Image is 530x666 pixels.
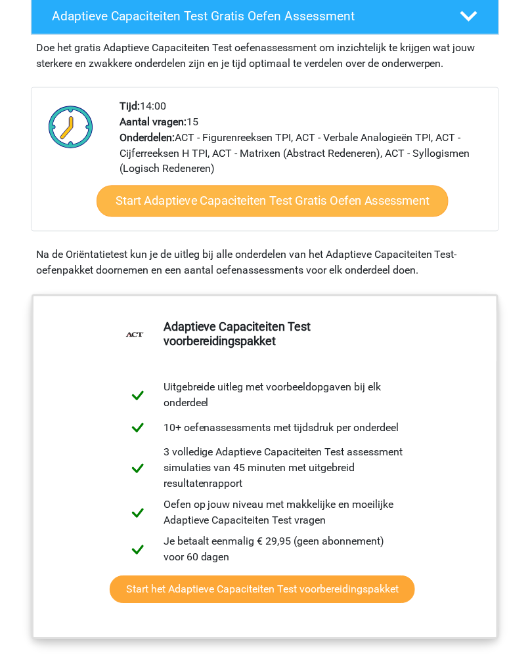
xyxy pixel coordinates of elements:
b: Aantal vragen: [120,115,187,128]
img: Klok [42,98,100,156]
h4: Adaptieve Capaciteiten Test Gratis Oefen Assessment [52,9,441,24]
b: Onderdelen: [120,131,175,144]
a: Start Adaptieve Capaciteiten Test Gratis Oefen Assessment [97,186,449,217]
div: Doe het gratis Adaptieve Capaciteiten Test oefenassessment om inzichtelijk te krijgen wat jouw st... [31,35,499,72]
div: Na de Oriëntatietest kun je de uitleg bij alle onderdelen van het Adaptieve Capaciteiten Test-oef... [31,247,499,279]
a: Start het Adaptieve Capaciteiten Test voorbereidingspakket [110,576,415,604]
b: Tijd: [120,100,140,112]
div: 14:00 15 ACT - Figurenreeksen TPI, ACT - Verbale Analogieën TPI, ACT - Cijferreeksen H TPI, ACT -... [110,98,498,231]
